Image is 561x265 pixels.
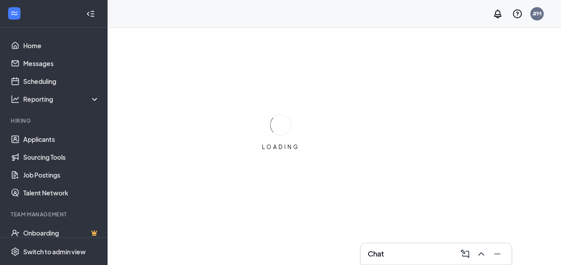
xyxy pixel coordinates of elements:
a: Job Postings [23,166,100,184]
a: Talent Network [23,184,100,202]
div: #M [532,10,541,17]
div: Reporting [23,95,100,104]
button: ComposeMessage [458,247,472,261]
div: Team Management [11,211,98,218]
svg: Analysis [11,95,20,104]
svg: WorkstreamLogo [10,9,19,18]
svg: ChevronUp [476,248,486,259]
a: Home [23,37,100,54]
button: ChevronUp [474,247,488,261]
a: OnboardingCrown [23,224,100,242]
svg: QuestionInfo [512,8,523,19]
a: Scheduling [23,72,100,90]
a: Messages [23,54,100,72]
svg: Settings [11,247,20,256]
svg: Notifications [492,8,503,19]
button: Minimize [490,247,504,261]
a: Sourcing Tools [23,148,100,166]
svg: ComposeMessage [460,248,470,259]
svg: Minimize [492,248,503,259]
svg: Collapse [86,9,95,18]
h3: Chat [368,249,384,259]
div: LOADING [258,143,303,151]
div: Hiring [11,117,98,124]
div: Switch to admin view [23,247,86,256]
a: Applicants [23,130,100,148]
